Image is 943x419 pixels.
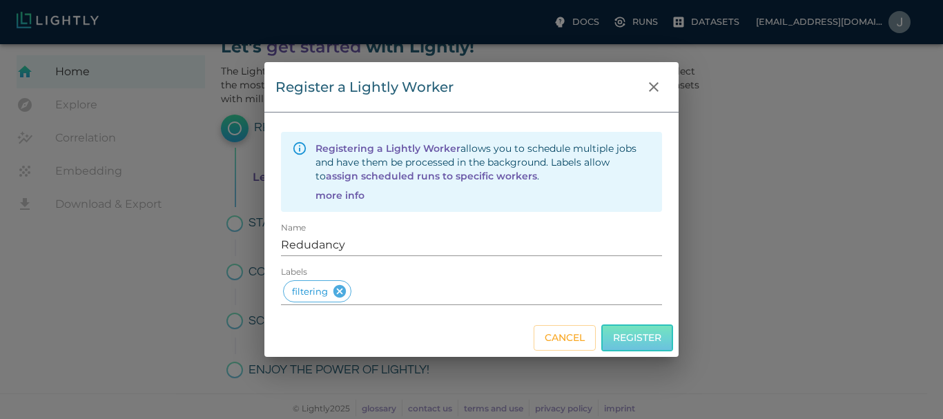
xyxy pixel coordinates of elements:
div: allows you to schedule multiple jobs and have them be processed in the background. Labels allow to . [315,142,651,183]
button: Cancel [534,325,596,351]
label: Name [281,222,307,234]
a: assign scheduled runs to specific workers [326,170,537,182]
div: Register a Lightly Worker [275,76,454,98]
label: Labels [281,266,307,278]
span: filtering [284,284,336,300]
button: Register [601,324,673,351]
button: close [640,73,668,101]
div: filtering [283,280,351,302]
a: Registering a Lightly Worker [315,142,460,155]
a: more info [315,189,364,202]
